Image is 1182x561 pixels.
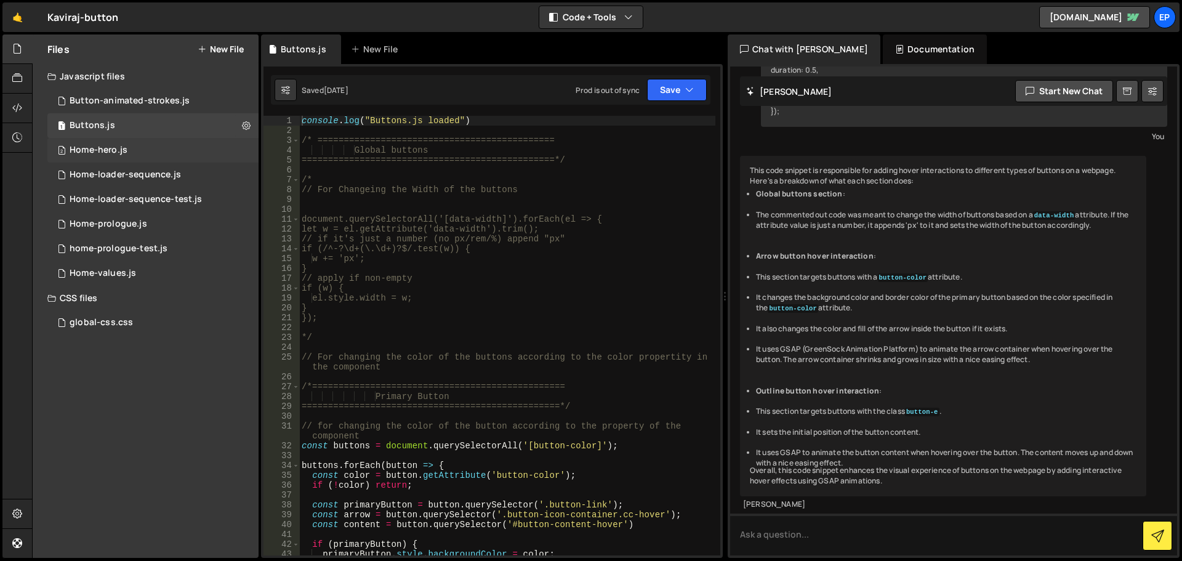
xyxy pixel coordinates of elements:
[764,130,1164,143] div: You
[263,470,300,480] div: 35
[905,408,939,416] code: button-e
[883,34,987,64] div: Documentation
[70,95,190,107] div: Button-animated-strokes.js
[263,204,300,214] div: 10
[263,342,300,352] div: 24
[33,286,259,310] div: CSS files
[756,272,1136,283] li: This section targets buttons with a attribute.
[58,147,65,156] span: 2
[576,85,640,95] div: Prod is out of sync
[746,86,832,97] h2: [PERSON_NAME]
[756,324,1136,334] li: It also changes the color and fill of the arrow inside the button if it exists.
[263,441,300,451] div: 32
[263,421,300,441] div: 31
[47,89,259,113] div: 16061/43947.js
[263,254,300,264] div: 15
[263,195,300,204] div: 9
[263,224,300,234] div: 12
[647,79,707,101] button: Save
[70,243,167,254] div: home-prologue-test.js
[47,236,259,261] div: 16061/44087.js
[47,42,70,56] h2: Files
[47,163,259,187] div: 16061/43594.js
[47,261,259,286] div: 16061/43950.js
[70,194,202,205] div: Home-loader-sequence-test.js
[263,126,300,135] div: 2
[263,244,300,254] div: 14
[756,251,874,261] strong: Arrow button hover interaction
[263,323,300,333] div: 22
[198,44,244,54] button: New File
[70,268,136,279] div: Home-values.js
[756,293,1136,313] li: It changes the background color and border color of the primary button based on the color specifi...
[263,165,300,175] div: 6
[70,120,115,131] div: Buttons.js
[263,293,300,303] div: 19
[756,448,1136,469] li: It uses GSAP to animate the button content when hovering over the button. The content moves up an...
[263,510,300,520] div: 39
[47,10,118,25] div: Kaviraj-button
[263,234,300,244] div: 13
[263,303,300,313] div: 20
[70,169,181,180] div: Home-loader-sequence.js
[1154,6,1176,28] a: Ep
[263,185,300,195] div: 8
[263,214,300,224] div: 11
[47,138,259,163] div: 16061/43948.js
[324,85,348,95] div: [DATE]
[58,122,65,132] span: 1
[263,155,300,165] div: 5
[47,113,259,138] div: 16061/43050.js
[263,490,300,500] div: 37
[263,264,300,273] div: 16
[263,549,300,559] div: 43
[263,500,300,510] div: 38
[47,310,259,335] div: 16061/43261.css
[756,386,1136,397] li: :
[878,273,928,282] code: button-color
[351,43,403,55] div: New File
[70,145,127,156] div: Home-hero.js
[263,461,300,470] div: 34
[756,210,1136,231] li: The commented out code was meant to change the width of buttons based on a attribute. If the attr...
[1039,6,1150,28] a: [DOMAIN_NAME]
[70,219,147,230] div: Home-prologue.js
[263,175,300,185] div: 7
[263,480,300,490] div: 36
[263,273,300,283] div: 17
[263,539,300,549] div: 42
[756,188,843,199] strong: Global buttons section
[263,411,300,421] div: 30
[263,145,300,155] div: 4
[263,392,300,402] div: 28
[263,333,300,342] div: 23
[47,187,259,212] div: 16061/44088.js
[756,251,1136,262] li: :
[740,156,1146,496] div: This code snippet is responsible for adding hover interactions to different types of buttons on a...
[263,382,300,392] div: 27
[263,116,300,126] div: 1
[263,451,300,461] div: 33
[263,352,300,372] div: 25
[263,530,300,539] div: 41
[263,372,300,382] div: 26
[756,344,1136,365] li: It uses GSAP (GreenSock Animation Platform) to animate the arrow container when hovering over the...
[263,313,300,323] div: 21
[33,64,259,89] div: Javascript files
[743,499,1143,510] div: [PERSON_NAME]
[539,6,643,28] button: Code + Tools
[263,283,300,293] div: 18
[1015,80,1113,102] button: Start new chat
[756,406,1136,417] li: This section targets buttons with the class .
[756,385,879,396] strong: Outline button hover interaction
[263,520,300,530] div: 40
[263,402,300,411] div: 29
[302,85,348,95] div: Saved
[756,189,1136,200] li: :
[768,304,818,313] code: button-color
[728,34,880,64] div: Chat with [PERSON_NAME]
[47,212,259,236] div: 16061/43249.js
[263,135,300,145] div: 3
[2,2,33,32] a: 🤙
[70,317,133,328] div: global-css.css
